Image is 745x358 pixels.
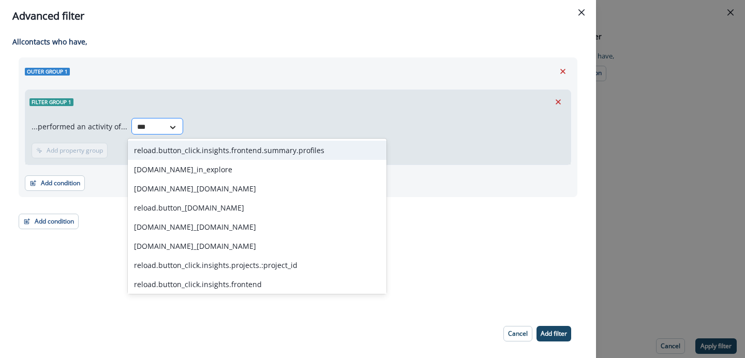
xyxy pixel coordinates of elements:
div: [DOMAIN_NAME]_[DOMAIN_NAME] [128,236,386,256]
div: [DOMAIN_NAME]_[DOMAIN_NAME] [128,179,386,198]
div: Advanced filter [12,8,584,24]
button: Add condition [25,175,85,191]
p: Add filter [541,330,567,337]
div: reload.button_click.insights.frontend.summary.profiles [128,141,386,160]
button: Remove [555,64,571,79]
p: Add property group [47,147,103,154]
button: Add property group [32,143,108,158]
p: Cancel [508,330,528,337]
span: Filter group 1 [29,98,73,106]
button: Add filter [537,326,571,341]
button: Close [573,4,590,21]
div: [DOMAIN_NAME]_[DOMAIN_NAME] [128,217,386,236]
p: All contact s who have, [12,36,577,47]
span: Outer group 1 [25,68,70,76]
div: reload.button_click.insights.projects.:project_id [128,256,386,275]
div: reload.button_[DOMAIN_NAME] [128,198,386,217]
div: reload.button_click.insights.frontend [128,275,386,294]
button: Cancel [503,326,532,341]
button: Remove [550,94,567,110]
button: Add condition [19,214,79,229]
p: ...performed an activity of... [32,121,127,132]
div: [DOMAIN_NAME]_in_explore [128,160,386,179]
